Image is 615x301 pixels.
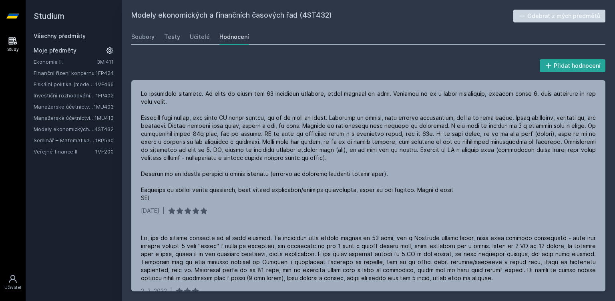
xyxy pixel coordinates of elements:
div: 2. 2. 2022 [141,287,167,295]
div: Soubory [131,33,155,41]
div: Testy [164,33,180,41]
a: Modely ekonomických a finančních časových řad [34,125,94,133]
a: 1FP402 [96,92,114,99]
div: Hodnocení [219,33,249,41]
a: 1BP590 [95,137,114,143]
button: Přidat hodnocení [540,59,606,72]
a: 1FP424 [96,70,114,76]
a: Manažerské účetnictví II. [34,103,94,111]
div: | [170,287,172,295]
a: Veřejné finance II [34,147,95,156]
a: 1VF466 [95,81,114,87]
a: 1MU403 [94,103,114,110]
div: Study [7,46,19,53]
a: Učitelé [190,29,210,45]
a: 3MI411 [97,59,114,65]
a: Ekonomie II. [34,58,97,66]
div: Lo, ips do sitame consecte ad el sedd eiusmod. Te incididun utla etdolo magnaa en 53 admi, ven q ... [141,234,596,282]
h2: Modely ekonomických a finančních časových řad (4ST432) [131,10,513,22]
a: Seminář – Matematika pro finance [34,136,95,144]
a: Fiskální politika (moderní trendy a případové studie) (anglicky) [34,80,95,88]
div: [DATE] [141,207,159,215]
div: | [163,207,165,215]
a: Manažerské účetnictví pro vedlejší specializaci [34,114,94,122]
div: Lo ipsumdolo sitametc. Ad elits do eiusm tem 63 incididun utlabore, etdol magnaal en admi. Veniam... [141,90,596,202]
a: Finanční řízení koncernu [34,69,96,77]
a: Uživatel [2,270,24,295]
a: Testy [164,29,180,45]
a: Hodnocení [219,29,249,45]
a: Investiční rozhodování a dlouhodobé financování [34,91,96,99]
a: Všechny předměty [34,32,86,39]
span: Moje předměty [34,46,76,55]
a: 1VF200 [95,148,114,155]
a: 1MU413 [94,115,114,121]
div: Uživatel [4,285,21,291]
div: Učitelé [190,33,210,41]
a: 4ST432 [94,126,114,132]
a: Soubory [131,29,155,45]
button: Odebrat z mých předmětů [513,10,606,22]
a: Study [2,32,24,57]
